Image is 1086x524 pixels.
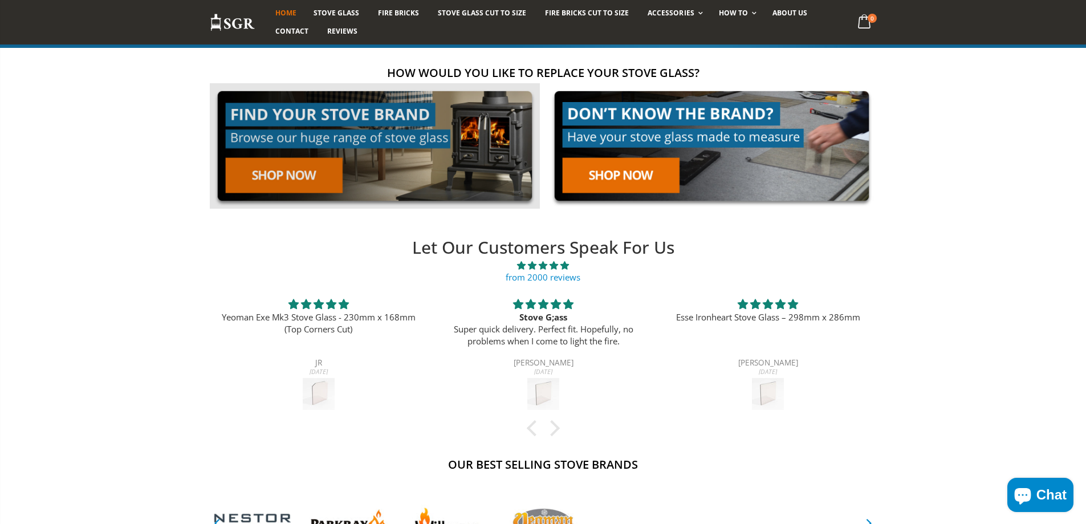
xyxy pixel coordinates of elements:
a: 4.90 stars from 2000 reviews [206,259,881,283]
div: [DATE] [448,343,640,400]
span: Home [275,8,296,18]
img: made-to-measure-cta_2cd95ceb-d519-4648-b0cf-d2d338fdf11f.jpg [547,83,877,209]
img: Stove Glass Replacement [210,13,255,32]
div: 5 stars [669,297,867,311]
a: Fire Bricks Cut To Size [536,4,637,22]
span: Fire Bricks Cut To Size [545,8,629,18]
img: Yeoman Exe Mk3 Stove Glass - 230mm x 168mm (Top Corners Cut) [303,378,335,410]
div: [DATE] [672,343,864,400]
a: Home [267,4,305,22]
p: Esse Ironheart Stove Glass – 298mm x 286mm [669,311,867,323]
div: 5 stars [445,297,642,311]
span: How To [719,8,748,18]
div: 5 stars [220,297,417,311]
div: [PERSON_NAME] [445,359,642,368]
a: Stove Glass [305,4,368,22]
div: [PERSON_NAME] [669,359,867,368]
h2: Let Our Customers Speak For Us [206,236,881,259]
a: Reviews [319,22,366,40]
img: Esse Ironheart Stove Glass – 298mm x 286mm [752,378,784,410]
a: Contact [267,22,317,40]
div: JR [220,359,417,368]
a: About us [764,4,816,22]
div: [DATE] [222,343,414,400]
a: from 2000 reviews [506,271,580,283]
img: Aga Little Wenlock Classic Stove Glass - 230mm x 210mm [527,378,559,410]
a: Fire Bricks [369,4,428,22]
span: Stove Glass [314,8,359,18]
a: Stove Glass Cut To Size [429,4,535,22]
p: Super quick delivery. Perfect fit. Hopefully, no problems when I come to light the fire. [445,323,642,347]
span: 4.90 stars [206,259,881,271]
span: About us [772,8,807,18]
div: Stove G;ass [445,311,642,323]
h2: Our Best Selling Stove Brands [210,457,877,472]
a: How To [710,4,762,22]
a: 0 [853,11,876,34]
span: Fire Bricks [378,8,419,18]
span: Contact [275,26,308,36]
span: Accessories [648,8,694,18]
span: 0 [868,14,877,23]
a: Accessories [639,4,708,22]
p: Yeoman Exe Mk3 Stove Glass - 230mm x 168mm (Top Corners Cut) [220,311,417,335]
h2: How would you like to replace your stove glass? [210,65,877,80]
span: Stove Glass Cut To Size [438,8,526,18]
span: Reviews [327,26,357,36]
inbox-online-store-chat: Shopify online store chat [1004,478,1077,515]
